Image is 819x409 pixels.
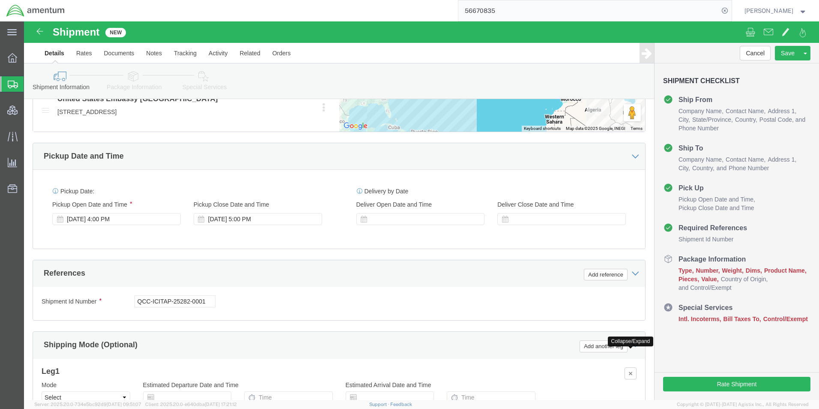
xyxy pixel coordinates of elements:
iframe: FS Legacy Container [24,21,819,400]
span: Server: 2025.20.0-734e5bc92d9 [34,402,141,407]
span: Copyright © [DATE]-[DATE] Agistix Inc., All Rights Reserved [677,401,809,408]
span: Jason Martin [744,6,793,15]
img: logo [6,4,65,17]
span: [DATE] 17:21:12 [205,402,237,407]
button: [PERSON_NAME] [744,6,807,16]
span: Client: 2025.20.0-e640dba [145,402,237,407]
a: Feedback [390,402,412,407]
input: Search for shipment number, reference number [458,0,719,21]
a: Support [369,402,391,407]
span: [DATE] 09:51:07 [107,402,141,407]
